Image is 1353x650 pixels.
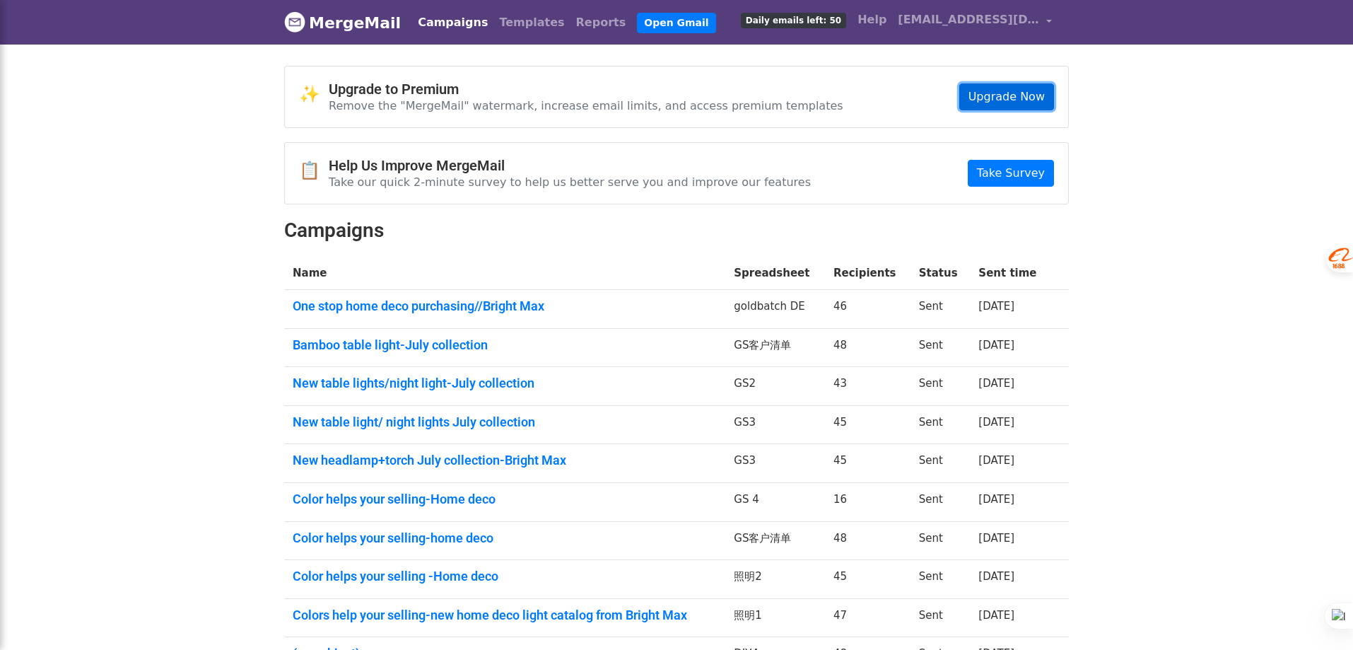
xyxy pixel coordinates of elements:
[299,84,329,105] span: ✨
[293,569,717,584] a: Color helps your selling -Home deco
[725,405,825,444] td: GS3
[825,405,910,444] td: 45
[725,598,825,637] td: 照明1
[898,11,1039,28] span: [EMAIL_ADDRESS][DOMAIN_NAME]
[978,609,1014,622] a: [DATE]
[329,175,811,190] p: Take our quick 2-minute survey to help us better serve you and improve our features
[910,367,971,406] td: Sent
[741,13,846,28] span: Daily emails left: 50
[910,521,971,560] td: Sent
[978,416,1014,429] a: [DATE]
[1282,582,1353,650] div: 聊天小组件
[825,290,910,329] td: 46
[570,8,632,37] a: Reports
[910,405,971,444] td: Sent
[978,570,1014,583] a: [DATE]
[284,11,305,33] img: MergeMail logo
[493,8,570,37] a: Templates
[725,521,825,560] td: GS客户清单
[978,377,1014,390] a: [DATE]
[892,6,1058,39] a: [EMAIL_ADDRESS][DOMAIN_NAME]
[970,257,1050,290] th: Sent time
[725,560,825,599] td: 照明2
[825,257,910,290] th: Recipients
[910,257,971,290] th: Status
[293,608,717,623] a: Colors help your selling-new home deco light catalog from Bright Max
[910,483,971,522] td: Sent
[725,483,825,522] td: GS 4
[978,493,1014,506] a: [DATE]
[299,161,329,181] span: 📋
[825,483,910,522] td: 16
[329,157,811,174] h4: Help Us Improve MergeMail
[725,328,825,367] td: GS客户清单
[910,328,971,367] td: Sent
[978,532,1014,545] a: [DATE]
[725,257,825,290] th: Spreadsheet
[293,376,717,391] a: New table lights/night light-July collection
[910,560,971,599] td: Sent
[910,290,971,329] td: Sent
[284,219,1069,243] h2: Campaigns
[725,290,825,329] td: goldbatch DE
[910,444,971,483] td: Sent
[293,414,717,430] a: New table light/ night lights July collection
[825,560,910,599] td: 45
[910,598,971,637] td: Sent
[978,339,1014,352] a: [DATE]
[329,81,843,98] h4: Upgrade to Premium
[293,453,717,468] a: New headlamp+torch July collection-Bright Max
[825,444,910,483] td: 45
[959,83,1054,110] a: Upgrade Now
[284,257,725,290] th: Name
[293,337,717,353] a: Bamboo table light-July collection
[293,530,717,546] a: Color helps your selling-home deco
[978,300,1014,313] a: [DATE]
[284,8,401,37] a: MergeMail
[825,367,910,406] td: 43
[825,521,910,560] td: 48
[293,492,717,507] a: Color helps your selling-Home deco
[852,6,892,34] a: Help
[825,598,910,637] td: 47
[978,454,1014,467] a: [DATE]
[725,367,825,406] td: GS2
[329,98,843,113] p: Remove the "MergeMail" watermark, increase email limits, and access premium templates
[412,8,493,37] a: Campaigns
[725,444,825,483] td: GS3
[637,13,715,33] a: Open Gmail
[968,160,1054,187] a: Take Survey
[735,6,852,34] a: Daily emails left: 50
[293,298,717,314] a: One stop home deco purchasing//Bright Max
[825,328,910,367] td: 48
[1282,582,1353,650] iframe: Chat Widget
